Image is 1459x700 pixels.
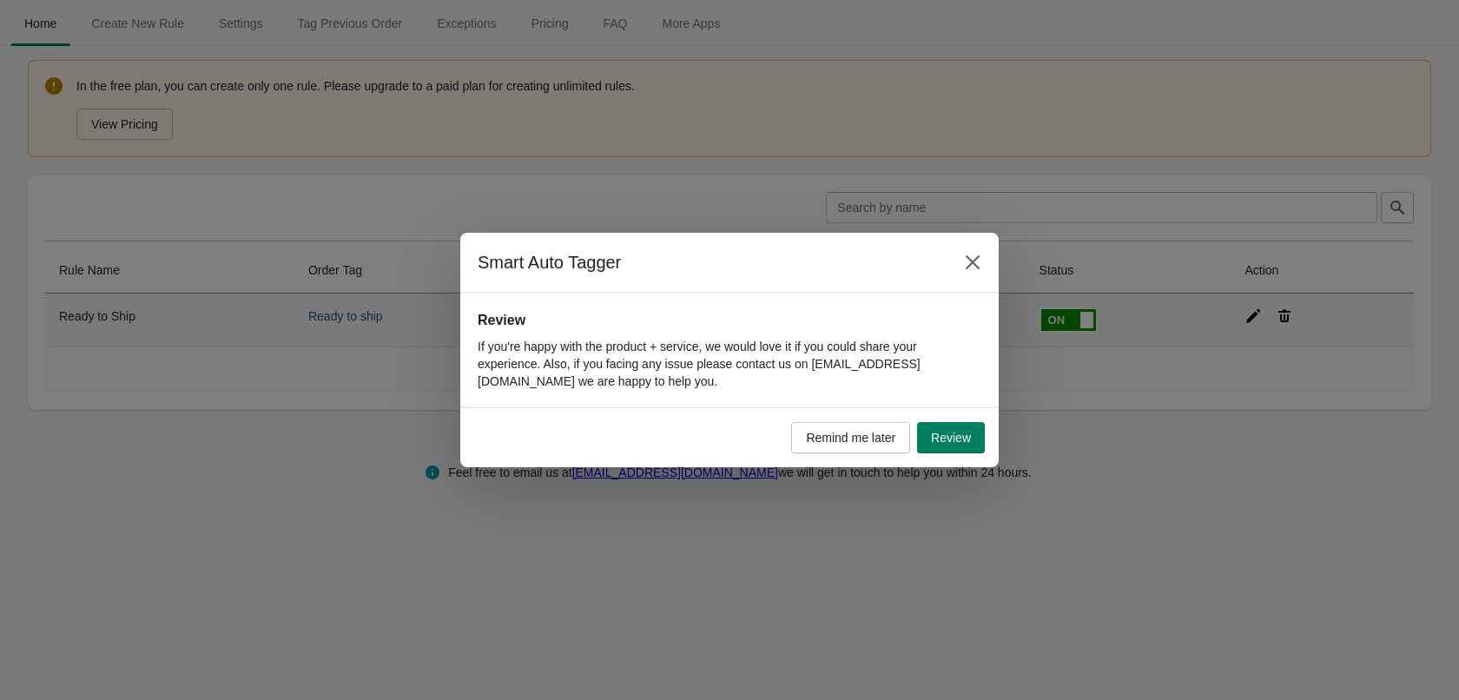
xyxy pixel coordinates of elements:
button: Review [917,422,985,453]
button: Close [957,247,988,278]
button: Remind me later [791,422,910,453]
span: Review [931,431,971,445]
h2: Smart Auto Tagger [478,250,940,274]
p: If you're happy with the product + service, we would love it if you could share your experience. ... [478,338,981,390]
span: Remind me later [806,431,895,445]
h2: Review [478,310,981,331]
